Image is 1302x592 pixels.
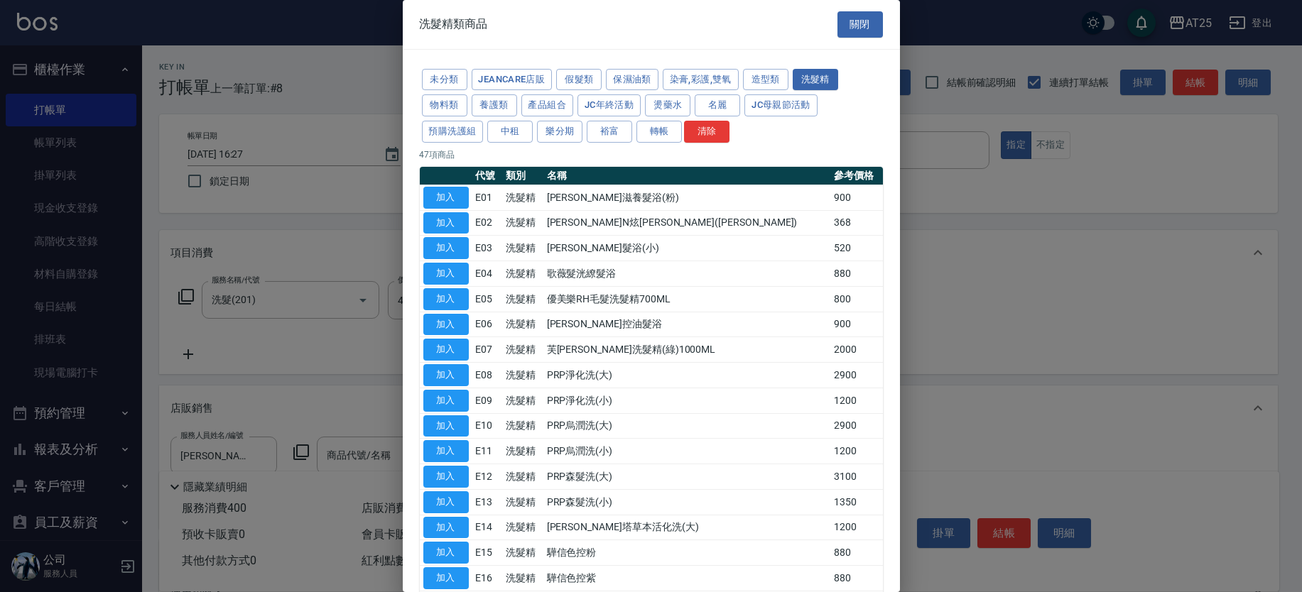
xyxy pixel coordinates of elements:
td: 洗髮精 [502,464,543,490]
button: 燙藥水 [645,94,690,116]
button: 造型類 [743,69,788,91]
td: E14 [472,515,502,540]
td: 驊信色控粉 [543,540,831,566]
button: 加入 [423,288,469,310]
button: 保濕油類 [606,69,658,91]
button: JC母親節活動 [744,94,818,116]
td: E02 [472,210,502,236]
button: 染膏,彩護,雙氧 [663,69,739,91]
button: 物料類 [422,94,467,116]
td: 歌薇髮洸繚髮浴 [543,261,831,287]
td: 優美樂RH毛髮洗髮精700ML [543,286,831,312]
td: E06 [472,312,502,337]
th: 名稱 [543,167,831,185]
td: E13 [472,489,502,515]
td: E11 [472,439,502,464]
button: 清除 [684,121,729,143]
td: 洗髮精 [502,515,543,540]
td: 1200 [830,515,882,540]
td: E07 [472,337,502,363]
button: 關閉 [837,11,883,38]
td: 1200 [830,439,882,464]
td: E12 [472,464,502,490]
td: 洗髮精 [502,540,543,566]
td: E09 [472,388,502,413]
td: [PERSON_NAME]髮浴(小) [543,236,831,261]
button: 未分類 [422,69,467,91]
td: 洗髮精 [502,337,543,363]
td: 洗髮精 [502,363,543,388]
button: 加入 [423,466,469,488]
button: JC年終活動 [577,94,641,116]
td: 2900 [830,413,882,439]
td: 800 [830,286,882,312]
td: 洗髮精 [502,312,543,337]
td: [PERSON_NAME]控油髮浴 [543,312,831,337]
button: 預購洗護組 [422,121,484,143]
button: 假髮類 [556,69,602,91]
button: 加入 [423,567,469,589]
td: 900 [830,312,882,337]
button: 名麗 [695,94,740,116]
td: E03 [472,236,502,261]
td: 520 [830,236,882,261]
button: 產品組合 [521,94,574,116]
td: E01 [472,185,502,210]
button: 加入 [423,314,469,336]
button: 加入 [423,390,469,412]
button: 樂分期 [537,121,582,143]
td: [PERSON_NAME]滋養髮浴(粉) [543,185,831,210]
td: 3100 [830,464,882,490]
td: E08 [472,363,502,388]
button: JeanCare店販 [472,69,553,91]
button: 加入 [423,517,469,539]
button: 加入 [423,491,469,513]
button: 加入 [423,212,469,234]
td: PRP森髮洗(大) [543,464,831,490]
td: E16 [472,566,502,591]
td: 1350 [830,489,882,515]
button: 裕富 [587,121,632,143]
td: E05 [472,286,502,312]
button: 加入 [423,237,469,259]
td: 洗髮精 [502,261,543,287]
button: 加入 [423,187,469,209]
td: 洗髮精 [502,185,543,210]
td: PRP森髮洗(小) [543,489,831,515]
td: PRP烏潤洗(大) [543,413,831,439]
th: 類別 [502,167,543,185]
th: 代號 [472,167,502,185]
span: 洗髮精類商品 [420,17,488,31]
td: 洗髮精 [502,388,543,413]
td: 2000 [830,337,882,363]
td: 洗髮精 [502,439,543,464]
td: 880 [830,540,882,566]
td: 洗髮精 [502,566,543,591]
p: 47 項商品 [420,148,883,161]
td: 900 [830,185,882,210]
td: 洗髮精 [502,286,543,312]
td: PRP淨化洗(小) [543,388,831,413]
button: 養護類 [472,94,517,116]
td: 芙[PERSON_NAME]洗髮精(綠)1000ML [543,337,831,363]
td: 洗髮精 [502,413,543,439]
td: PRP淨化洗(大) [543,363,831,388]
button: 加入 [423,415,469,437]
th: 參考價格 [830,167,882,185]
td: 洗髮精 [502,210,543,236]
button: 加入 [423,364,469,386]
button: 洗髮精 [793,69,838,91]
button: 加入 [423,339,469,361]
td: 2900 [830,363,882,388]
button: 中租 [487,121,533,143]
td: 880 [830,261,882,287]
td: E15 [472,540,502,566]
td: E04 [472,261,502,287]
button: 轉帳 [636,121,682,143]
td: E10 [472,413,502,439]
td: [PERSON_NAME]N炫[PERSON_NAME]([PERSON_NAME]) [543,210,831,236]
button: 加入 [423,263,469,285]
td: [PERSON_NAME]塔草本活化洗(大) [543,515,831,540]
button: 加入 [423,440,469,462]
button: 加入 [423,542,469,564]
